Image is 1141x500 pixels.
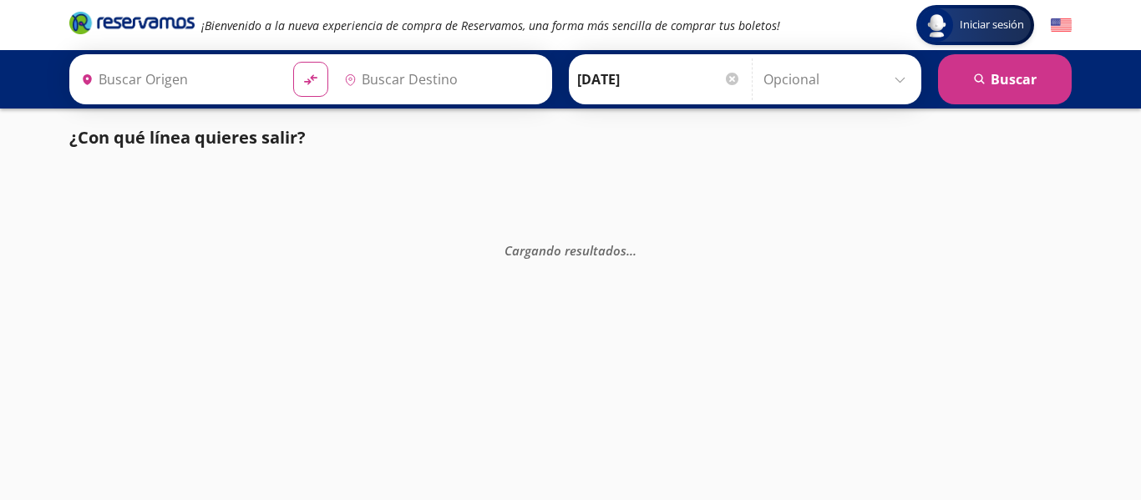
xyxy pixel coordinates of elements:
em: Cargando resultados [505,241,636,258]
span: . [630,241,633,258]
span: . [633,241,636,258]
em: ¡Bienvenido a la nueva experiencia de compra de Reservamos, una forma más sencilla de comprar tus... [201,18,780,33]
span: . [626,241,630,258]
i: Brand Logo [69,10,195,35]
input: Buscar Origen [74,58,280,100]
button: English [1051,15,1072,36]
button: Buscar [938,54,1072,104]
input: Opcional [763,58,913,100]
input: Buscar Destino [337,58,543,100]
p: ¿Con qué línea quieres salir? [69,125,306,150]
a: Brand Logo [69,10,195,40]
input: Elegir Fecha [577,58,741,100]
span: Iniciar sesión [953,17,1031,33]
